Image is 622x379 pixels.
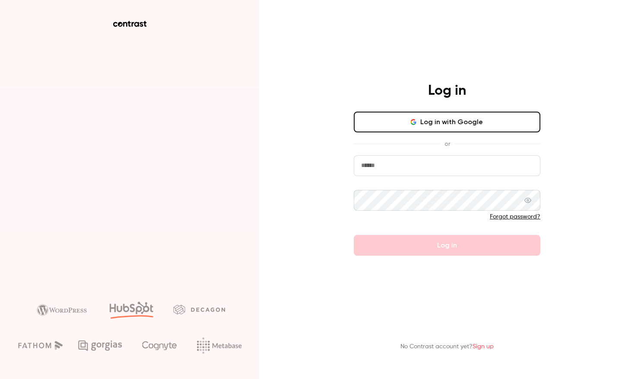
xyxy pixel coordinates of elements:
a: Sign up [473,344,494,350]
a: Forgot password? [490,214,540,220]
p: No Contrast account yet? [400,342,494,351]
img: decagon [173,305,225,314]
span: or [440,139,454,148]
button: Log in with Google [354,112,540,132]
h4: Log in [428,82,466,100]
